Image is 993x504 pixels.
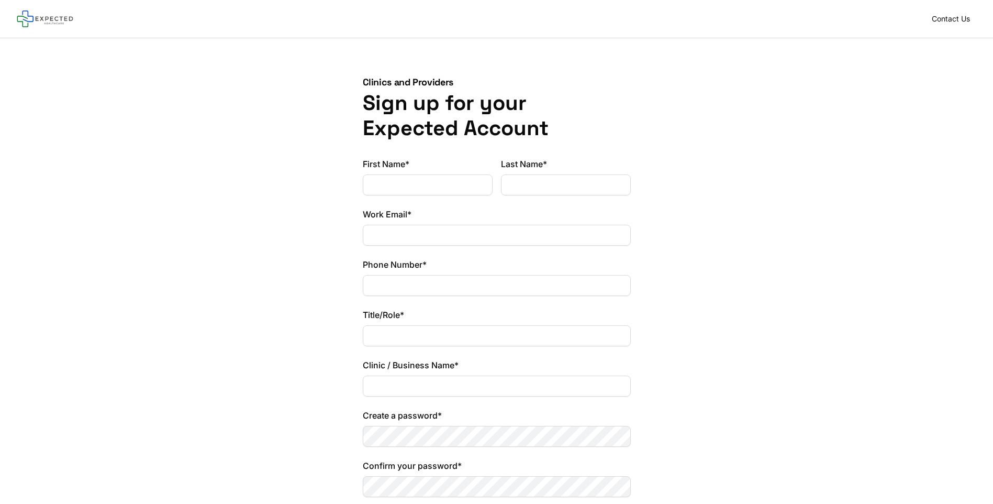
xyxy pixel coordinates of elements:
[363,359,631,371] label: Clinic / Business Name*
[363,258,631,271] label: Phone Number*
[501,158,631,170] label: Last Name*
[363,309,631,321] label: Title/Role*
[363,409,631,422] label: Create a password*
[363,158,493,170] label: First Name*
[363,76,631,89] p: Clinics and Providers
[363,459,631,472] label: Confirm your password*
[363,208,631,221] label: Work Email*
[363,91,631,141] h1: Sign up for your Expected Account
[925,12,976,26] a: Contact Us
